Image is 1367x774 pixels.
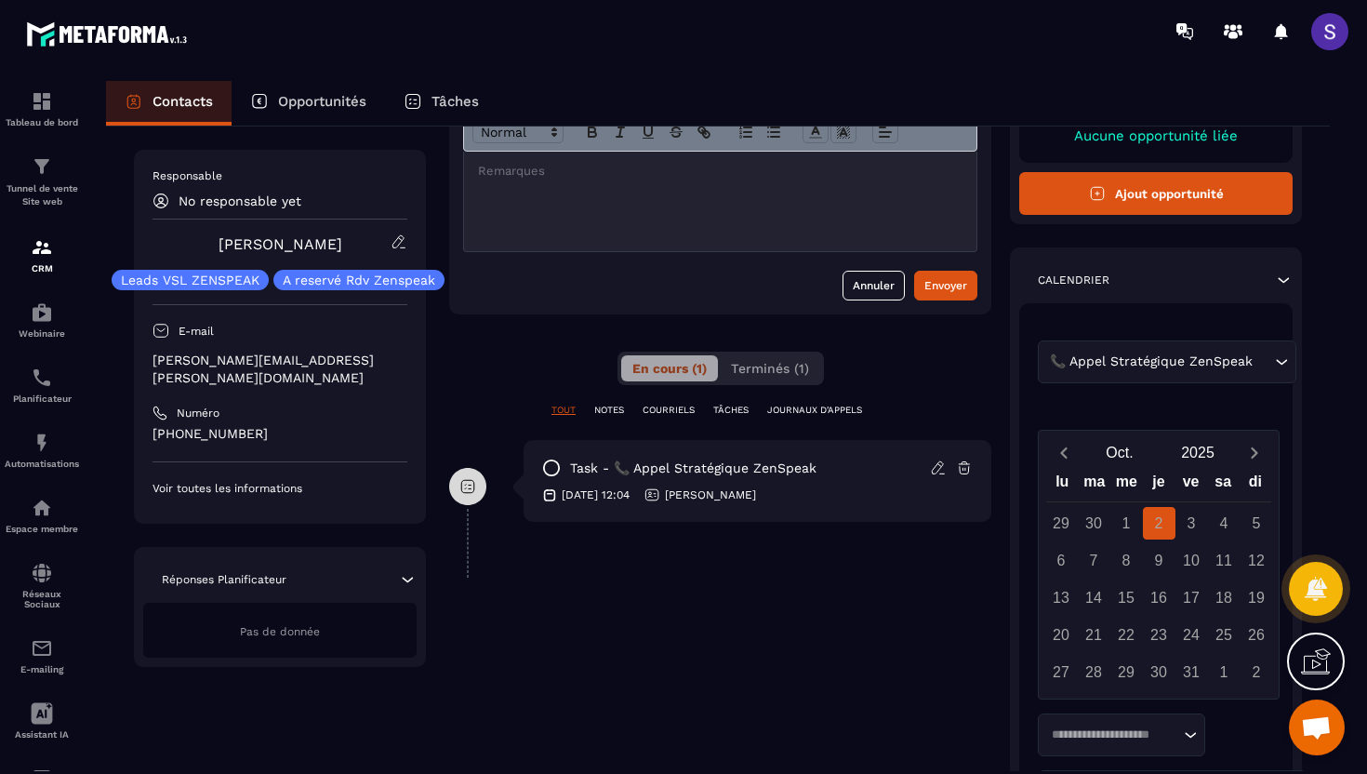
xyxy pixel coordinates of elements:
p: Espace membre [5,524,79,534]
p: Réseaux Sociaux [5,589,79,609]
p: [PERSON_NAME][EMAIL_ADDRESS][PERSON_NAME][DOMAIN_NAME] [153,352,407,387]
p: Réponses Planificateur [162,572,286,587]
a: emailemailE-mailing [5,623,79,688]
p: E-mail [179,324,214,339]
p: Contacts [153,93,213,110]
p: Voir toutes les informations [153,481,407,496]
a: Tâches [385,81,498,126]
p: Automatisations [5,459,79,469]
img: automations [31,497,53,519]
div: 27 [1045,656,1078,688]
input: Search for option [1256,352,1270,372]
span: 📞 Appel Stratégique ZenSpeak [1045,352,1256,372]
div: 7 [1078,544,1110,577]
a: social-networksocial-networkRéseaux Sociaux [5,548,79,623]
div: 23 [1143,619,1175,651]
div: lu [1046,469,1079,501]
a: Contacts [106,81,232,126]
a: Assistant IA [5,688,79,754]
div: 8 [1110,544,1143,577]
a: formationformationTunnel de vente Site web [5,141,79,222]
div: Search for option [1038,340,1296,383]
div: 14 [1078,581,1110,614]
p: E-mailing [5,664,79,674]
div: 25 [1208,619,1241,651]
a: formationformationTableau de bord [5,76,79,141]
img: automations [31,301,53,324]
img: social-network [31,562,53,584]
div: 24 [1175,619,1208,651]
div: 22 [1110,619,1143,651]
div: 2 [1241,656,1273,688]
div: 3 [1175,507,1208,540]
p: [PERSON_NAME] [665,487,756,502]
div: 9 [1143,544,1175,577]
div: 1 [1110,507,1143,540]
a: automationsautomationsAutomatisations [5,418,79,483]
div: 2 [1143,507,1175,540]
div: 16 [1143,581,1175,614]
a: formationformationCRM [5,222,79,287]
p: TOUT [551,404,576,417]
p: JOURNAUX D'APPELS [767,404,862,417]
p: Planificateur [5,394,79,404]
button: Open years overlay [1159,436,1237,469]
p: Calendrier [1038,273,1109,287]
button: En cours (1) [621,355,718,381]
div: Envoyer [924,276,967,295]
div: Calendar wrapper [1046,469,1271,688]
span: Terminés (1) [731,361,809,376]
div: Search for option [1038,714,1205,756]
div: 21 [1078,619,1110,651]
a: schedulerschedulerPlanificateur [5,353,79,418]
div: 30 [1143,656,1175,688]
a: automationsautomationsWebinaire [5,287,79,353]
div: 29 [1110,656,1143,688]
p: Webinaire [5,328,79,339]
div: 30 [1078,507,1110,540]
p: No responsable yet [179,193,301,208]
div: 26 [1241,619,1273,651]
div: ma [1079,469,1111,501]
p: Tâches [431,93,479,110]
div: Ouvrir le chat [1289,700,1345,755]
p: Leads VSL ZENSPEAK [121,274,259,287]
p: NOTES [594,404,624,417]
a: Opportunités [232,81,385,126]
p: Assistant IA [5,729,79,740]
p: Numéro [177,406,219,420]
button: Open months overlay [1081,436,1159,469]
p: TÂCHES [713,404,749,417]
div: 28 [1078,656,1110,688]
span: Pas de donnée [240,625,320,638]
img: email [31,637,53,660]
img: automations [31,432,53,454]
p: Opportunités [278,93,366,110]
button: Terminés (1) [720,355,820,381]
div: 6 [1045,544,1078,577]
p: Responsable [153,168,407,183]
div: 31 [1175,656,1208,688]
div: me [1110,469,1143,501]
img: scheduler [31,367,53,389]
a: automationsautomationsEspace membre [5,483,79,548]
p: A reservé Rdv Zenspeak [283,274,435,287]
button: Next month [1237,440,1271,465]
div: 5 [1241,507,1273,540]
div: 11 [1208,544,1241,577]
img: formation [31,90,53,113]
span: En cours (1) [632,361,707,376]
div: Calendar days [1046,507,1271,688]
img: logo [26,17,193,51]
div: 1 [1208,656,1241,688]
p: Aucune opportunité liée [1038,127,1274,144]
div: je [1143,469,1175,501]
p: Tableau de bord [5,117,79,127]
p: CRM [5,263,79,274]
p: Tunnel de vente Site web [5,182,79,208]
div: 15 [1110,581,1143,614]
div: 13 [1045,581,1078,614]
div: 29 [1045,507,1078,540]
p: task - 📞 Appel Stratégique ZenSpeak [570,460,816,477]
div: 18 [1208,581,1241,614]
